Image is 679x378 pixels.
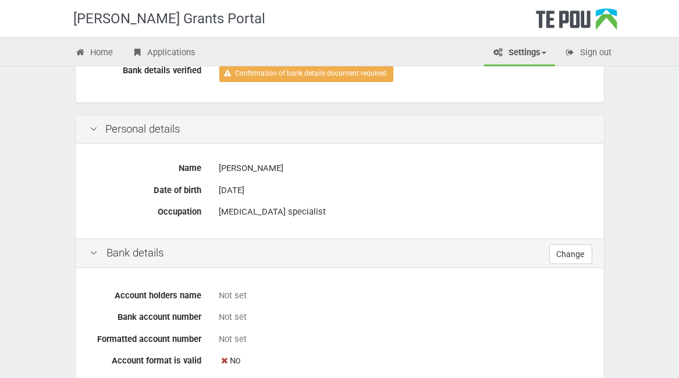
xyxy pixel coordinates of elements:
[81,286,211,302] label: Account holders name
[76,238,604,268] div: Bank details
[484,41,555,66] a: Settings
[219,351,589,371] div: No
[66,41,122,66] a: Home
[81,202,211,218] label: Occupation
[81,307,211,323] label: Bank account number
[81,158,211,174] label: Name
[81,180,211,197] label: Date of birth
[536,8,617,37] div: Te Pou Logo
[219,290,589,302] div: Not set
[81,60,211,77] label: Bank details verified
[219,158,589,179] div: [PERSON_NAME]
[81,329,211,345] label: Formatted account number
[549,244,592,264] a: Change
[219,180,589,201] div: [DATE]
[76,115,604,144] div: Personal details
[81,351,211,367] label: Account format is valid
[556,41,621,66] a: Sign out
[219,311,589,323] div: Not set
[219,65,393,82] a: Confirmation of bank details document required
[123,41,204,66] a: Applications
[219,333,589,345] div: Not set
[219,202,589,222] div: [MEDICAL_DATA] specialist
